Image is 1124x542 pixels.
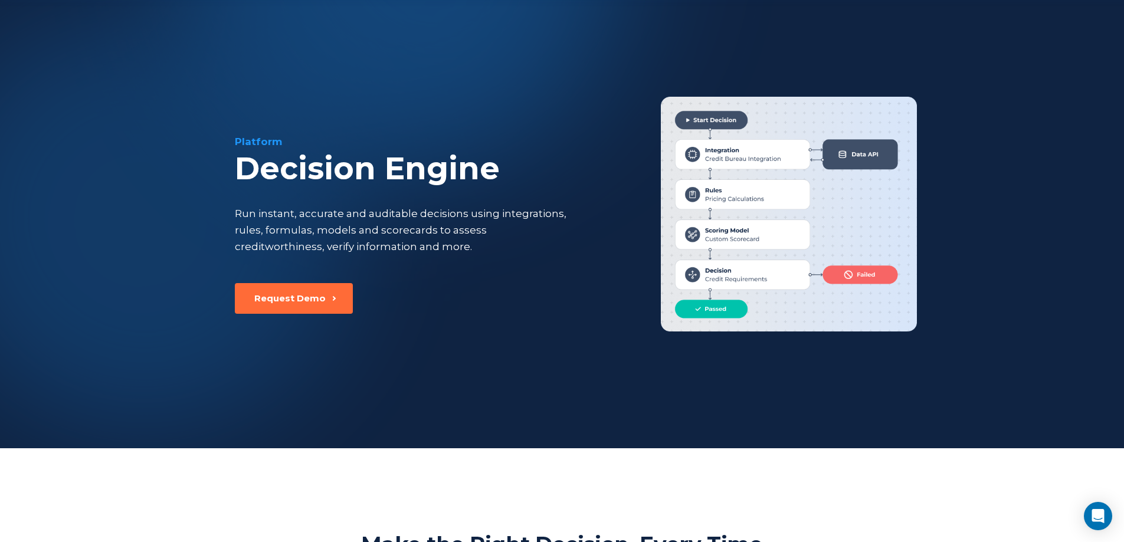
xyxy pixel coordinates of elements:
div: Run instant, accurate and auditable decisions using integrations, rules, formulas, models and sco... [235,205,570,255]
button: Request Demo [235,283,353,314]
div: Request Demo [254,293,326,304]
div: Open Intercom Messenger [1084,502,1112,530]
div: Platform [235,134,624,149]
div: Decision Engine [235,151,624,186]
